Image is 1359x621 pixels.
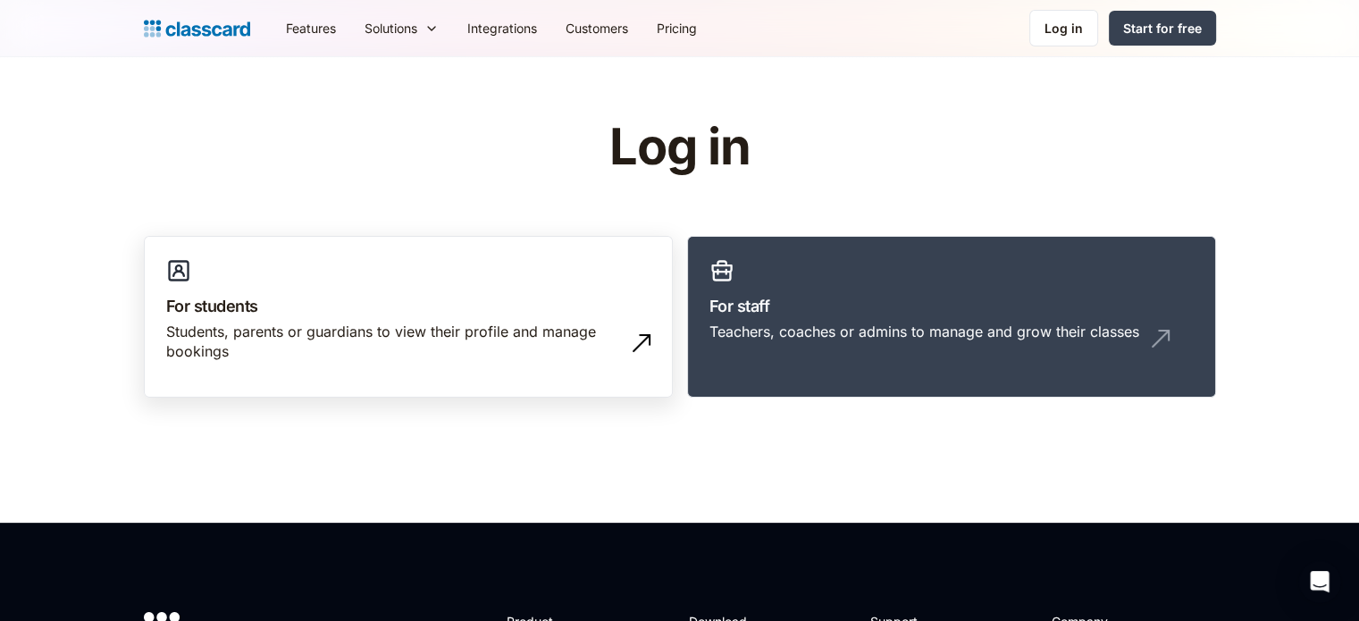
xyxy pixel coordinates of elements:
a: Features [272,8,350,48]
h3: For staff [709,294,1194,318]
a: Start for free [1109,11,1216,46]
div: Students, parents or guardians to view their profile and manage bookings [166,322,615,362]
a: Integrations [453,8,551,48]
div: Solutions [365,19,417,38]
h3: For students [166,294,650,318]
div: Solutions [350,8,453,48]
a: For studentsStudents, parents or guardians to view their profile and manage bookings [144,236,673,399]
a: Pricing [642,8,711,48]
div: Log in [1044,19,1083,38]
a: Logo [144,16,250,41]
div: Teachers, coaches or admins to manage and grow their classes [709,322,1139,341]
div: Start for free [1123,19,1202,38]
a: Log in [1029,10,1098,46]
a: Customers [551,8,642,48]
div: Open Intercom Messenger [1298,560,1341,603]
h1: Log in [396,120,963,175]
a: For staffTeachers, coaches or admins to manage and grow their classes [687,236,1216,399]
